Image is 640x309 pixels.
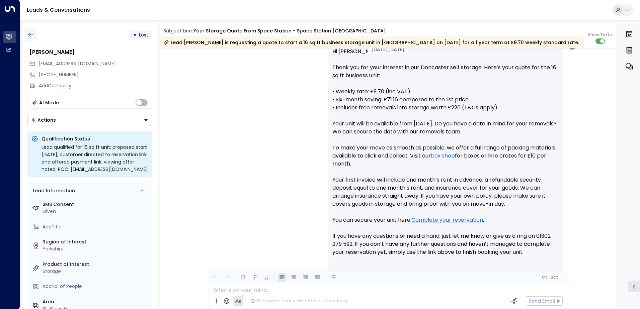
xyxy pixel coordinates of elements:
label: SMS Consent [43,201,149,208]
span: Show Texts [588,32,612,38]
a: Complete your reservation [411,216,483,224]
div: Given [43,208,149,215]
div: Yorkshire [43,245,149,252]
div: The agent signature is added automatically [250,298,348,304]
label: Region of Interest [43,238,149,245]
p: Qualification Status [42,135,148,142]
div: Button group with a nested menu [27,114,152,126]
button: Actions [27,114,152,126]
label: Product of Interest [43,261,149,268]
span: Lost [139,31,148,38]
div: AddCompany [39,82,152,89]
div: AddTitle [43,223,149,230]
div: [DATE][DATE] [368,45,408,54]
span: Subject Line: [163,27,193,34]
span: [EMAIL_ADDRESS][DOMAIN_NAME] [38,60,116,67]
p: Hi [PERSON_NAME], Thank you for your interest in our Doncaster self storage. Here’s your quote fo... [332,47,559,264]
div: Lead qualified for 16 sq ft unit; proposed start [DATE]; customer directed to reservation link an... [42,143,148,173]
span: Cc Bcc [542,275,558,280]
label: Area [43,298,149,305]
div: Storage [43,268,149,275]
div: AI Mode [39,99,59,106]
div: Lead Information [30,187,75,194]
div: • [133,29,137,41]
button: Undo [211,273,220,282]
a: box shop [431,152,455,160]
div: [PERSON_NAME] [29,48,152,56]
div: Actions [31,117,56,123]
a: Leads & Conversations [27,6,90,14]
button: Redo [223,273,231,282]
span: | [548,275,550,280]
div: AddNo. of People [43,283,149,290]
div: Lead [PERSON_NAME] is requesting a quote to start a 16 sq ft business storage unit in [GEOGRAPHIC... [163,39,579,46]
div: Your storage quote from Space Station - Space Station [GEOGRAPHIC_DATA] [193,27,386,34]
div: [PHONE_NUMBER] [39,71,152,78]
button: Cc|Bcc [539,274,560,281]
span: rossmcclarence@aol.com [38,60,116,67]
